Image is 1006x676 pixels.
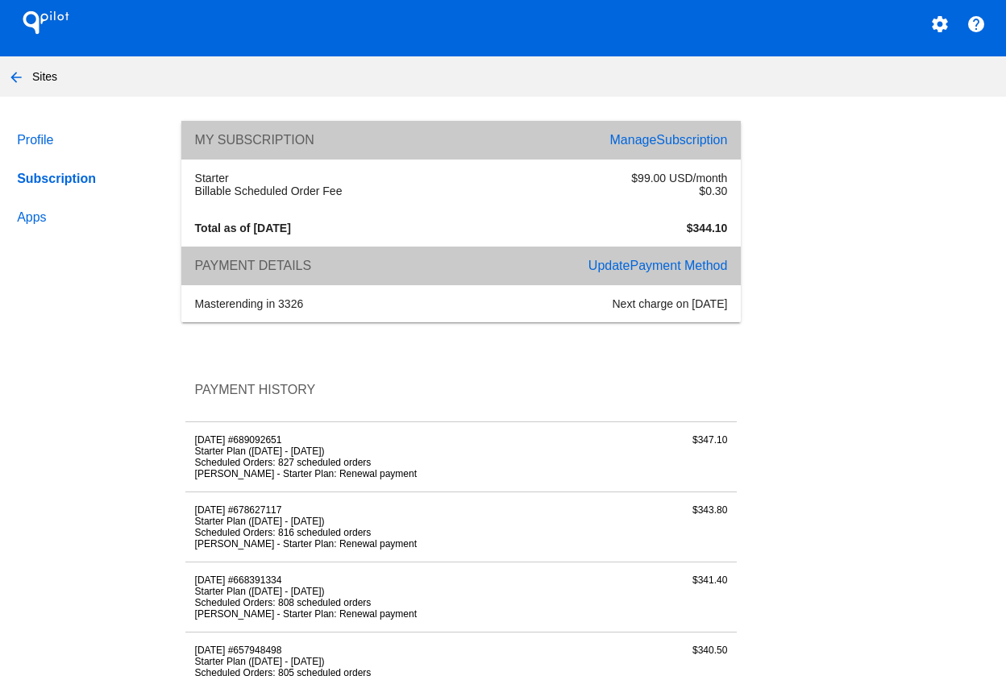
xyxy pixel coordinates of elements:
[195,383,316,396] span: Payment History
[461,297,737,310] div: Next charge on [DATE]
[185,185,461,197] div: Billable Scheduled Order Fee
[610,133,728,147] a: ManageSubscription
[967,15,986,34] mat-icon: help
[553,504,737,550] div: $343.80
[6,68,26,87] mat-icon: arrow_back
[656,133,727,147] span: Subscription
[461,185,737,197] div: $0.30
[553,574,737,620] div: $341.40
[195,259,312,272] span: Payment Details
[14,160,154,198] a: Subscription
[195,446,544,457] li: Starter Plan ([DATE] - [DATE])
[185,172,461,185] div: Starter
[553,434,737,479] div: $347.10
[195,586,544,597] li: Starter Plan ([DATE] - [DATE])
[195,597,544,608] li: Scheduled Orders: 808 scheduled orders
[14,121,154,160] a: Profile
[185,574,553,620] div: [DATE] #668391334
[195,222,291,234] strong: Total as of [DATE]
[14,6,78,39] h1: QPilot
[195,133,314,147] span: My Subscription
[14,198,154,237] a: Apps
[687,222,728,234] strong: $344.10
[630,259,727,272] span: Payment Method
[195,656,544,667] li: Starter Plan ([DATE] - [DATE])
[930,15,950,34] mat-icon: settings
[195,527,544,538] li: Scheduled Orders: 816 scheduled orders
[461,172,737,185] div: $99.00 USD/month
[195,297,230,310] span: master
[588,259,728,272] a: UpdatePayment Method
[195,608,544,620] li: [PERSON_NAME] - Starter Plan: Renewal payment
[195,516,544,527] li: Starter Plan ([DATE] - [DATE])
[195,468,544,479] li: [PERSON_NAME] - Starter Plan: Renewal payment
[195,538,544,550] li: [PERSON_NAME] - Starter Plan: Renewal payment
[185,504,553,550] div: [DATE] #678627117
[195,457,544,468] li: Scheduled Orders: 827 scheduled orders
[185,297,461,310] div: ending in 3326
[185,434,553,479] div: [DATE] #689092651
